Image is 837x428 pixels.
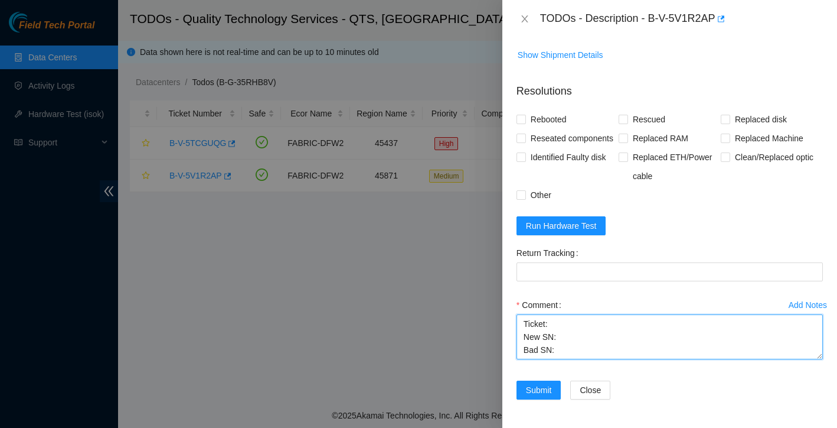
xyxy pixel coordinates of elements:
span: Close [580,384,601,397]
button: Submit [516,381,561,400]
span: Identified Faulty disk [526,148,611,167]
span: Other [526,186,556,205]
span: Replaced RAM [628,129,693,148]
div: Add Notes [789,301,827,309]
input: Return Tracking [516,262,823,281]
span: close [520,14,529,24]
span: Rebooted [526,110,571,129]
span: Submit [526,384,552,397]
textarea: Comment [516,314,823,359]
div: TODOs - Description - B-V-5V1R2AP [540,9,823,28]
span: Run Hardware Test [526,219,597,232]
button: Run Hardware Test [516,216,606,235]
button: Add Notes [788,296,828,314]
label: Comment [516,296,566,314]
label: Return Tracking [516,244,583,262]
span: Rescued [628,110,670,129]
span: Reseated components [526,129,618,148]
button: Close [516,14,533,25]
span: Replaced disk [730,110,792,129]
p: Resolutions [516,74,823,99]
span: Show Shipment Details [518,48,603,61]
span: Clean/Replaced optic [730,148,818,167]
button: Close [570,381,610,400]
span: Replaced Machine [730,129,808,148]
span: Replaced ETH/Power cable [628,148,721,186]
button: Show Shipment Details [517,46,604,64]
